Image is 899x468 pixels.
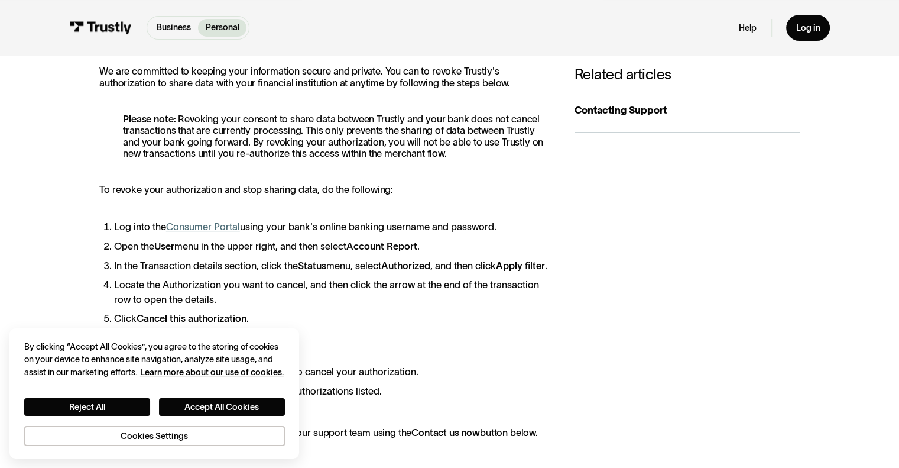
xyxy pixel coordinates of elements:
[69,21,132,34] img: Trustly Logo
[99,114,550,160] p: : Revoking your consent to share data between Trustly and your bank does not cancel transactions ...
[206,21,239,34] p: Personal
[24,426,285,447] button: Cookies Settings
[123,114,173,124] strong: Please note
[114,220,550,234] li: Log into the using your bank's online banking username and password.
[575,88,800,133] a: Contacting Support
[114,239,550,254] li: Open the menu in the upper right, and then select .
[140,367,284,377] a: More information about your privacy, opens in a new tab
[796,22,820,34] div: Log in
[99,184,550,196] p: To revoke your authorization and stop sharing data, do the following:
[157,21,191,34] p: Business
[298,260,326,271] strong: Status
[739,22,757,34] a: Help
[575,66,800,83] h3: Related articles
[137,313,246,324] strong: Cancel this authorization
[114,350,550,379] li: Click to complete the request. An email is automatically sent to support to cancel your authoriza...
[786,15,830,40] a: Log in
[114,331,550,346] li: Click to cancel the authorization.
[114,277,550,306] li: Locate the Authorization you want to cancel, and then click the arrow at the end of the transacti...
[346,241,417,251] strong: Account Report
[411,427,480,438] strong: Contact us now
[24,341,285,379] div: By clicking “Accept All Cookies”, you agree to the storing of cookies on your device to enhance s...
[99,427,550,439] p: If you are unable to access the portal, contact our support team using the button below.
[114,259,550,273] li: In the Transaction details section, click the menu, select , and then click .
[24,341,285,447] div: Privacy
[114,384,550,399] li: Repeat as needed if you have additional authorizations listed.
[150,19,199,37] a: Business
[496,260,545,271] strong: Apply filter
[381,260,430,271] strong: Authorized
[198,19,246,37] a: Personal
[24,398,150,417] button: Reject All
[159,398,285,417] button: Accept All Cookies
[166,221,240,232] a: Consumer Portal
[154,241,174,251] strong: User
[99,66,550,89] p: We are committed to keeping your information secure and private. You can to revoke Trustly's auth...
[575,103,800,118] div: Contacting Support
[114,311,550,326] li: Click .
[9,328,299,458] div: Cookie banner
